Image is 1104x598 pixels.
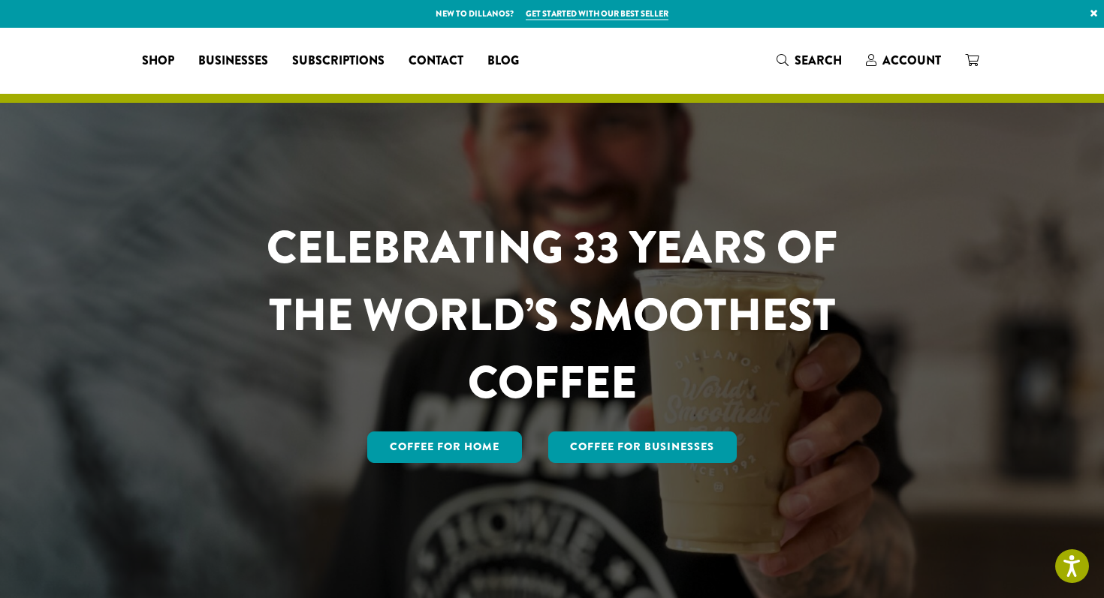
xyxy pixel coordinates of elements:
span: Blog [487,52,519,71]
a: Shop [130,49,186,73]
span: Businesses [198,52,268,71]
h1: CELEBRATING 33 YEARS OF THE WORLD’S SMOOTHEST COFFEE [222,214,882,416]
a: Coffee For Businesses [548,431,738,463]
a: Coffee for Home [367,431,522,463]
a: Search [765,48,854,73]
span: Account [882,52,941,69]
span: Shop [142,52,174,71]
a: Get started with our best seller [526,8,668,20]
span: Subscriptions [292,52,385,71]
span: Search [795,52,842,69]
span: Contact [409,52,463,71]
